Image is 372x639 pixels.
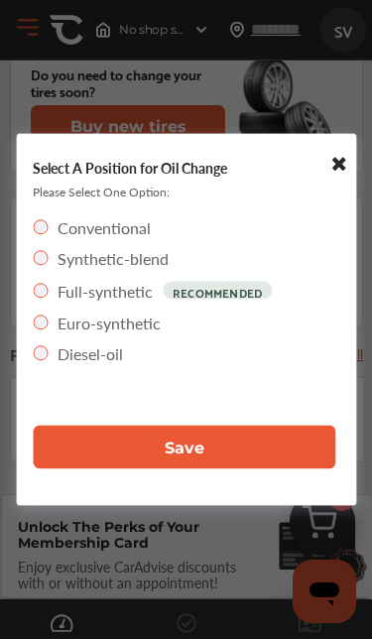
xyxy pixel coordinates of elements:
label: Euro-synthetic [58,312,161,334]
label: Conventional [58,216,151,239]
p: Select A Position for Oil Change [33,161,227,176]
label: Synthetic-blend [58,247,169,270]
span: Save [165,438,204,456]
button: Save [33,426,335,469]
label: Full-synthetic [58,279,153,302]
p: Please Select One Option: [33,184,170,200]
p: RECOMMENDED [163,282,272,300]
label: Diesel-oil [58,342,123,365]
